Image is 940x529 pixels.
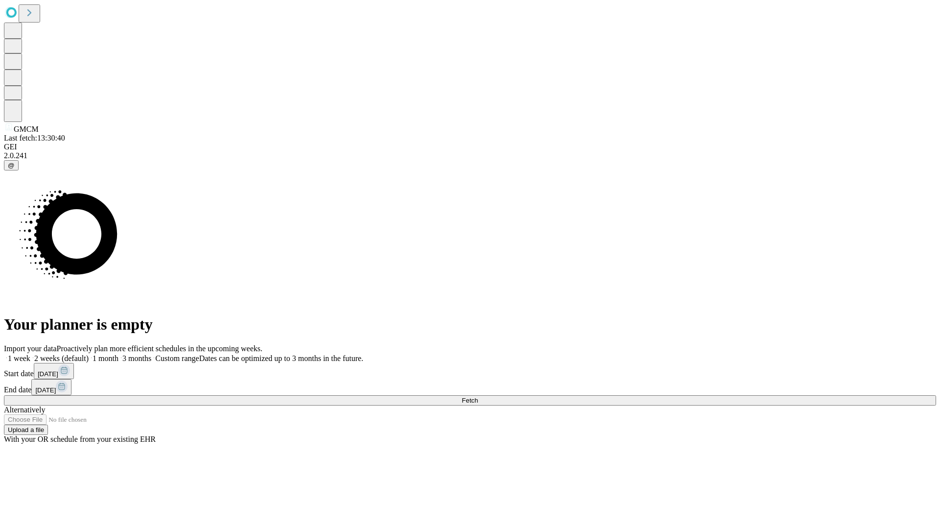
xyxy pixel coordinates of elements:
[4,425,48,435] button: Upload a file
[462,397,478,404] span: Fetch
[4,363,936,379] div: Start date
[31,379,71,395] button: [DATE]
[4,151,936,160] div: 2.0.241
[57,344,262,353] span: Proactively plan more efficient schedules in the upcoming weeks.
[4,143,936,151] div: GEI
[4,435,156,443] span: With your OR schedule from your existing EHR
[35,386,56,394] span: [DATE]
[34,363,74,379] button: [DATE]
[122,354,151,362] span: 3 months
[4,406,45,414] span: Alternatively
[14,125,39,133] span: GMCM
[34,354,89,362] span: 2 weeks (default)
[199,354,363,362] span: Dates can be optimized up to 3 months in the future.
[93,354,118,362] span: 1 month
[4,160,19,170] button: @
[155,354,199,362] span: Custom range
[8,354,30,362] span: 1 week
[4,315,936,334] h1: Your planner is empty
[4,134,65,142] span: Last fetch: 13:30:40
[8,162,15,169] span: @
[4,395,936,406] button: Fetch
[38,370,58,378] span: [DATE]
[4,344,57,353] span: Import your data
[4,379,936,395] div: End date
